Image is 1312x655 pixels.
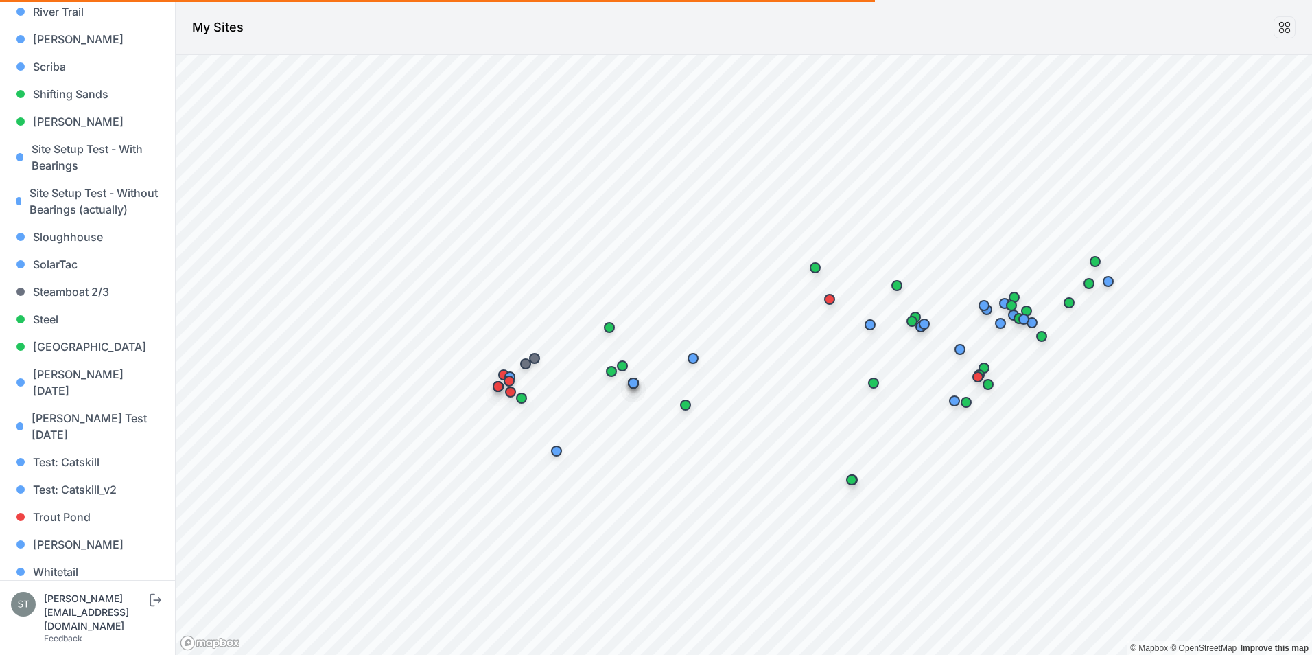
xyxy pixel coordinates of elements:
[1241,643,1309,653] a: Map feedback
[484,373,512,400] div: Map marker
[952,389,980,416] div: Map marker
[609,352,636,380] div: Map marker
[44,633,82,643] a: Feedback
[11,179,164,223] a: Site Setup Test - Without Bearings (actually)
[970,292,998,319] div: Map marker
[860,369,887,397] div: Map marker
[998,292,1025,319] div: Map marker
[987,310,1014,337] div: Map marker
[1081,248,1109,275] div: Map marker
[11,80,164,108] a: Shifting Sands
[495,367,523,395] div: Map marker
[543,437,570,465] div: Map marker
[11,223,164,251] a: Sloughhouse
[512,350,539,378] div: Map marker
[1170,643,1237,653] a: OpenStreetMap
[1130,643,1168,653] a: Mapbox
[816,286,843,313] div: Map marker
[991,290,1018,317] div: Map marker
[1075,270,1103,297] div: Map marker
[11,531,164,558] a: [PERSON_NAME]
[11,360,164,404] a: [PERSON_NAME] [DATE]
[1000,284,1028,311] div: Map marker
[11,404,164,448] a: [PERSON_NAME] Test [DATE]
[911,310,938,338] div: Map marker
[1013,297,1040,325] div: Map marker
[11,135,164,179] a: Site Setup Test - With Bearings
[11,503,164,531] a: Trout Pond
[902,303,929,331] div: Map marker
[883,272,911,299] div: Map marker
[11,251,164,278] a: SolarTac
[1028,323,1055,350] div: Map marker
[672,391,699,419] div: Map marker
[941,387,968,415] div: Map marker
[970,354,998,382] div: Map marker
[496,363,524,391] div: Map marker
[1055,289,1083,317] div: Map marker
[965,361,993,389] div: Map marker
[11,278,164,306] a: Steamboat 2/3
[11,558,164,586] a: Whitetail
[679,345,707,372] div: Map marker
[856,311,884,338] div: Map marker
[44,592,147,633] div: [PERSON_NAME][EMAIL_ADDRESS][DOMAIN_NAME]
[838,466,865,494] div: Map marker
[1010,306,1038,333] div: Map marker
[598,358,625,385] div: Map marker
[11,333,164,360] a: [GEOGRAPHIC_DATA]
[521,345,548,372] div: Map marker
[176,55,1312,655] canvas: Map
[620,369,647,397] div: Map marker
[11,592,36,617] img: steve@nevados.solar
[898,308,926,335] div: Map marker
[801,254,829,281] div: Map marker
[964,363,992,391] div: Map marker
[1094,268,1122,295] div: Map marker
[596,314,623,341] div: Map marker
[946,336,974,363] div: Map marker
[11,25,164,53] a: [PERSON_NAME]
[11,448,164,476] a: Test: Catskill
[192,18,244,37] h1: My Sites
[180,635,240,651] a: Mapbox logo
[11,53,164,80] a: Scriba
[11,306,164,333] a: Steel
[490,361,517,389] div: Map marker
[11,476,164,503] a: Test: Catskill_v2
[11,108,164,135] a: [PERSON_NAME]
